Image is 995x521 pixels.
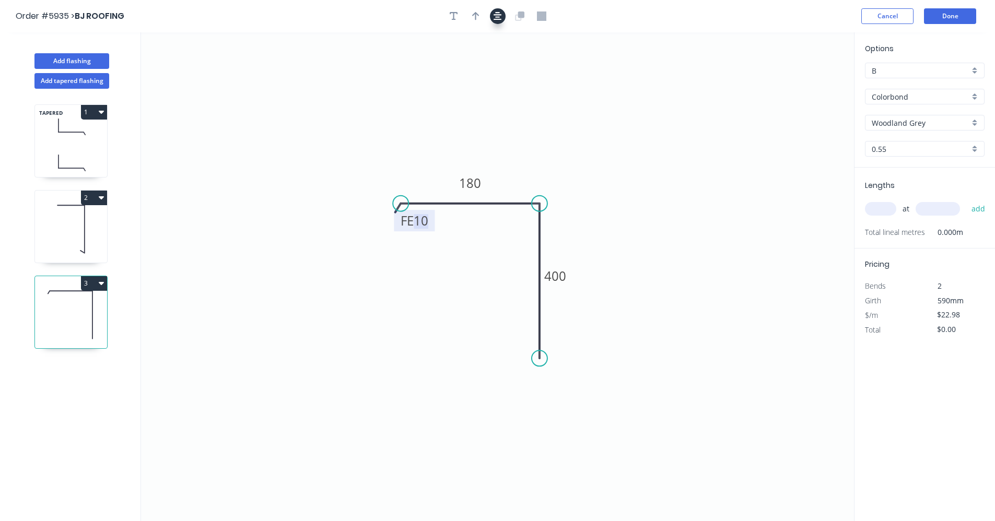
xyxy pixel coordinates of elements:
input: Material [872,91,969,102]
span: Options [865,43,894,54]
span: Pricing [865,259,889,269]
span: 0.000m [925,225,963,240]
span: Girth [865,295,881,305]
tspan: FE [401,212,414,229]
span: Lengths [865,180,895,191]
span: Total [865,325,881,335]
tspan: 400 [544,267,566,285]
span: Bends [865,281,886,291]
svg: 0 [141,32,854,521]
button: 1 [81,105,107,120]
tspan: 10 [414,212,428,229]
button: 2 [81,191,107,205]
tspan: 180 [459,174,481,192]
button: Cancel [861,8,914,24]
span: at [903,202,909,216]
span: 590mm [938,295,964,305]
span: 2 [938,281,942,291]
input: Thickness [872,144,969,155]
input: Colour [872,117,969,128]
span: $/m [865,310,878,320]
span: BJ ROOFING [75,10,124,22]
button: add [966,200,991,218]
button: Add flashing [34,53,109,69]
button: 3 [81,276,107,291]
input: Price level [872,65,969,76]
span: Total lineal metres [865,225,925,240]
span: Order #5935 > [16,10,75,22]
button: Done [924,8,976,24]
button: Add tapered flashing [34,73,109,89]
